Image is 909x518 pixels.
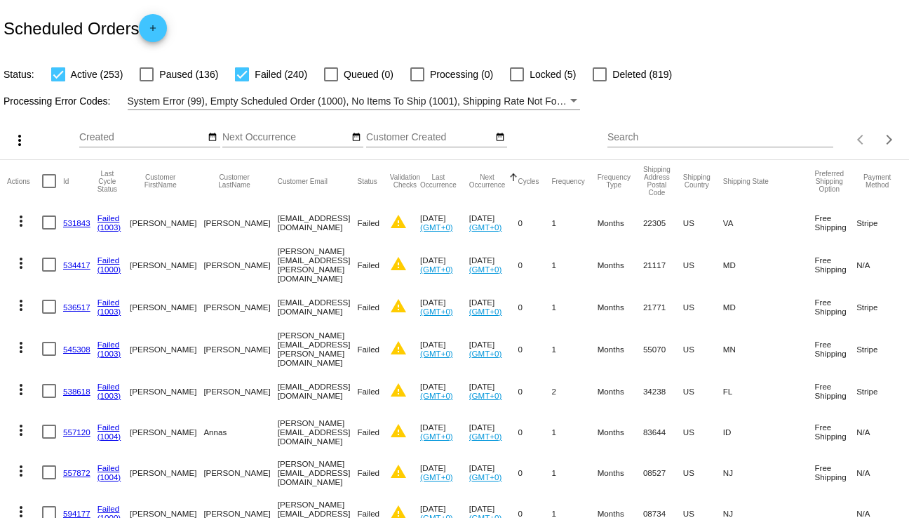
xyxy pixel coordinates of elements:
mat-cell: 1 [551,286,597,327]
mat-icon: warning [390,255,407,272]
span: Failed (240) [255,66,307,83]
button: Change sorting for ShippingPostcode [643,166,671,197]
a: (1000) [97,265,121,274]
mat-cell: 1 [551,411,597,452]
mat-cell: 2 [551,371,597,411]
mat-cell: US [683,452,723,493]
mat-cell: [DATE] [420,286,469,327]
mat-cell: US [683,411,723,452]
a: (GMT+0) [420,349,453,358]
button: Change sorting for CustomerEmail [278,177,328,185]
mat-cell: MN [723,327,815,371]
mat-icon: more_vert [13,463,29,479]
a: (1003) [97,307,121,316]
mat-cell: Months [598,327,643,371]
mat-icon: more_vert [11,132,28,149]
mat-cell: Months [598,286,643,327]
mat-cell: 1 [551,452,597,493]
mat-cell: [DATE] [469,202,518,243]
mat-cell: Free Shipping [814,243,856,286]
button: Change sorting for NextOccurrenceUtc [469,173,506,189]
a: (GMT+0) [420,391,453,400]
a: Failed [97,255,120,265]
mat-cell: [DATE] [420,243,469,286]
mat-cell: [EMAIL_ADDRESS][DOMAIN_NAME] [278,371,358,411]
span: Failed [357,509,379,518]
mat-cell: FL [723,371,815,411]
a: (GMT+0) [469,391,502,400]
button: Change sorting for CustomerLastName [203,173,264,189]
mat-cell: [PERSON_NAME] [130,411,203,452]
span: Failed [357,345,379,354]
a: (GMT+0) [420,307,453,316]
mat-cell: [PERSON_NAME] [203,327,277,371]
mat-cell: [PERSON_NAME] [130,243,203,286]
mat-cell: [PERSON_NAME] [130,286,203,327]
mat-cell: [DATE] [469,243,518,286]
span: Processing (0) [430,66,493,83]
mat-icon: warning [390,340,407,357]
span: Paused (136) [159,66,218,83]
mat-icon: more_vert [13,213,29,230]
button: Change sorting for FrequencyType [598,173,631,189]
mat-cell: 0 [518,371,551,411]
mat-cell: Months [598,202,643,243]
a: (1004) [97,472,121,482]
mat-cell: MD [723,243,815,286]
mat-cell: 1 [551,327,597,371]
mat-cell: Free Shipping [814,452,856,493]
mat-cell: [DATE] [469,452,518,493]
mat-icon: warning [390,463,407,480]
input: Next Occurrence [222,132,349,143]
a: 545308 [63,345,90,354]
a: (GMT+0) [420,472,453,482]
mat-cell: 0 [518,411,551,452]
mat-cell: US [683,327,723,371]
button: Change sorting for LastOccurrenceUtc [420,173,457,189]
mat-header-cell: Validation Checks [390,160,420,202]
mat-cell: [PERSON_NAME] [203,202,277,243]
button: Change sorting for Status [357,177,377,185]
mat-icon: warning [390,213,407,230]
mat-cell: [DATE] [469,327,518,371]
mat-icon: date_range [208,132,217,143]
a: (1004) [97,432,121,441]
mat-icon: more_vert [13,339,29,356]
a: Failed [97,382,120,391]
mat-cell: Free Shipping [814,286,856,327]
a: 534417 [63,260,90,270]
mat-cell: [DATE] [420,327,469,371]
span: Locked (5) [530,66,576,83]
mat-cell: 21771 [643,286,683,327]
mat-cell: ID [723,411,815,452]
span: Processing Error Codes: [4,95,111,107]
a: (GMT+0) [469,265,502,274]
a: (GMT+0) [420,432,453,441]
mat-icon: more_vert [13,422,29,439]
mat-cell: [PERSON_NAME][EMAIL_ADDRESS][DOMAIN_NAME] [278,411,358,452]
mat-cell: [DATE] [469,411,518,452]
mat-cell: [PERSON_NAME] [203,286,277,327]
a: (GMT+0) [420,265,453,274]
mat-select: Filter by Processing Error Codes [128,93,581,110]
a: 594177 [63,509,90,518]
mat-cell: 22305 [643,202,683,243]
mat-cell: [EMAIL_ADDRESS][DOMAIN_NAME] [278,202,358,243]
a: Failed [97,463,120,472]
mat-icon: warning [390,298,407,314]
button: Previous page [847,126,875,154]
a: (GMT+0) [420,223,453,232]
mat-icon: date_range [351,132,361,143]
a: 536517 [63,303,90,312]
span: Failed [357,387,379,396]
button: Change sorting for LastProcessingCycleId [97,170,117,193]
span: Queued (0) [344,66,393,83]
mat-cell: US [683,202,723,243]
mat-cell: US [683,286,723,327]
mat-cell: [PERSON_NAME] [130,371,203,411]
span: Failed [357,260,379,270]
mat-cell: [PERSON_NAME] [130,452,203,493]
a: Failed [97,213,120,223]
mat-cell: VA [723,202,815,243]
mat-cell: [PERSON_NAME] [130,327,203,371]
